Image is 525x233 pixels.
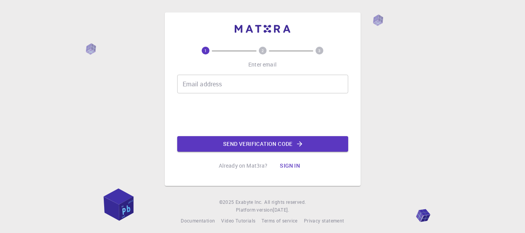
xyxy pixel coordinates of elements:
text: 2 [262,48,264,53]
a: Video Tutorials [221,217,255,225]
span: Terms of service [262,217,297,224]
span: © 2025 [219,198,235,206]
a: Privacy statement [304,217,344,225]
text: 1 [204,48,207,53]
span: [DATE] . [273,207,289,213]
p: Enter email [248,61,277,68]
span: Documentation [181,217,215,224]
button: Sign in [274,158,306,173]
text: 3 [318,48,321,53]
span: Platform version [236,206,273,214]
iframe: reCAPTCHA [204,100,322,130]
span: All rights reserved. [264,198,306,206]
span: Exabyte Inc. [235,199,263,205]
a: Documentation [181,217,215,225]
span: Video Tutorials [221,217,255,224]
span: Privacy statement [304,217,344,224]
p: Already on Mat3ra? [219,162,268,170]
a: [DATE]. [273,206,289,214]
a: Exabyte Inc. [235,198,263,206]
button: Send verification code [177,136,348,152]
a: Terms of service [262,217,297,225]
